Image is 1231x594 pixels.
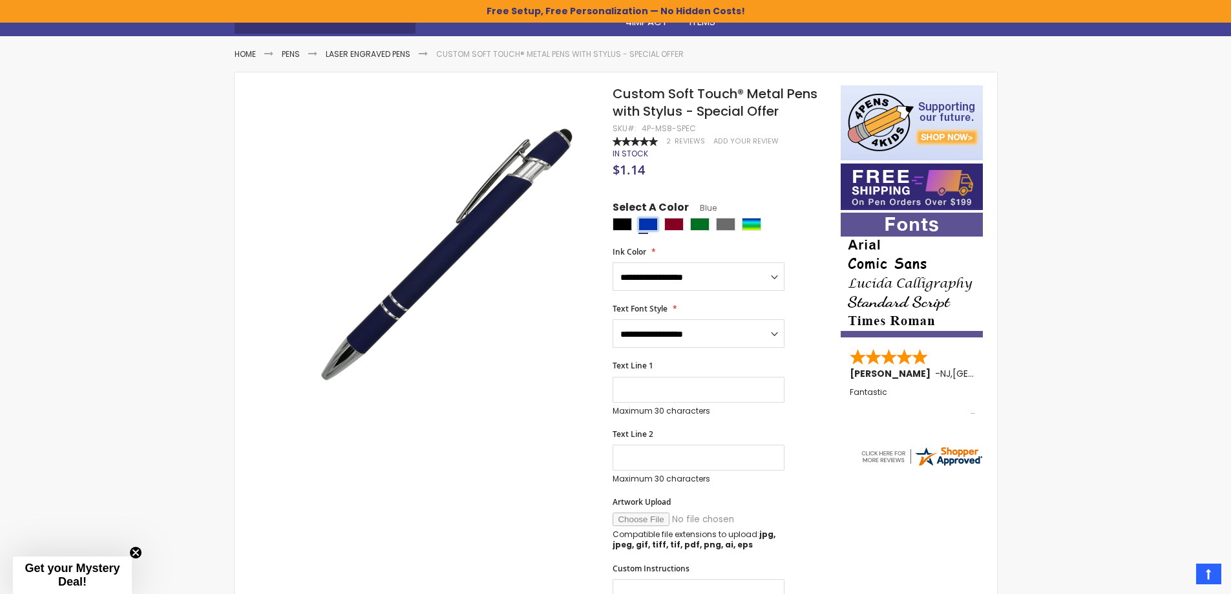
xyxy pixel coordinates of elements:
div: Grey [716,218,735,231]
img: font-personalization-examples [841,213,983,337]
div: Assorted [742,218,761,231]
span: Custom Soft Touch® Metal Pens with Stylus - Special Offer [613,85,817,120]
span: - , [935,367,1047,380]
img: 4pens 4 kids [841,85,983,160]
img: Free shipping on orders over $199 [841,164,983,210]
div: Get your Mystery Deal!Close teaser [13,557,132,594]
div: Blue [638,218,658,231]
div: Black [613,218,632,231]
strong: SKU [613,123,637,134]
span: Ink Color [613,246,646,257]
p: Maximum 30 characters [613,474,784,484]
a: 2 Reviews [666,136,707,146]
span: Select A Color [613,200,689,218]
a: Home [235,48,256,59]
a: Add Your Review [713,136,779,146]
span: Reviews [675,136,705,146]
a: 4pens.com certificate URL [859,460,984,471]
img: 4pens.com widget logo [859,445,984,468]
span: Artwork Upload [613,496,671,507]
span: Custom Instructions [613,563,689,574]
span: 2 [666,136,671,146]
span: Text Font Style [613,303,668,314]
iframe: Google Customer Reviews [1124,559,1231,594]
button: Close teaser [129,546,142,559]
a: Pens [282,48,300,59]
div: 4P-MS8-SPEC [642,123,696,134]
div: Burgundy [664,218,684,231]
span: In stock [613,148,648,159]
span: Get your Mystery Deal! [25,562,120,588]
span: Blue [689,202,717,213]
a: Laser Engraved Pens [326,48,410,59]
div: 100% [613,137,658,146]
p: Maximum 30 characters [613,406,784,416]
strong: jpg, jpeg, gif, tiff, tif, pdf, png, ai, eps [613,529,775,550]
span: [GEOGRAPHIC_DATA] [952,367,1047,380]
img: regal_rubber_blue_n_3_1_3.jpg [300,104,596,399]
span: $1.14 [613,161,645,178]
p: Compatible file extensions to upload: [613,529,784,550]
div: Fantastic [850,388,975,416]
span: NJ [940,367,951,380]
span: [PERSON_NAME] [850,367,935,380]
span: Text Line 2 [613,429,653,440]
li: Custom Soft Touch® Metal Pens with Stylus - Special Offer [436,49,684,59]
span: Text Line 1 [613,360,653,371]
div: Availability [613,149,648,159]
div: Green [690,218,710,231]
